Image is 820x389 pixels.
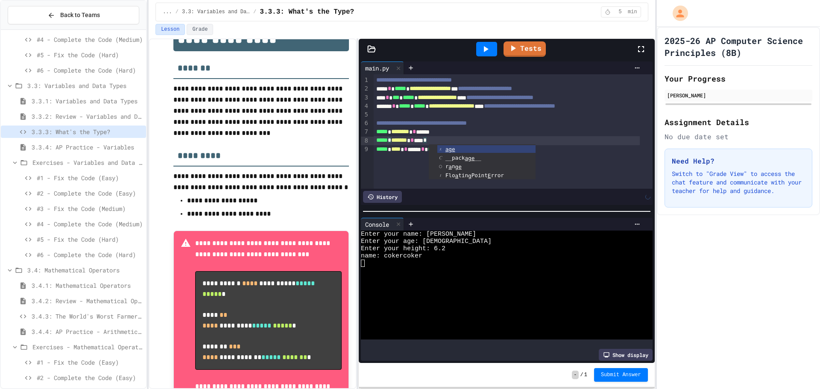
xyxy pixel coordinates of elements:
[594,368,648,382] button: Submit Answer
[363,191,402,203] div: History
[32,312,143,321] span: 3.4.3: The World's Worst Farmers Market
[37,219,143,228] span: #4 - Complete the Code (Medium)
[37,358,143,367] span: #1 - Fix the Code (Easy)
[32,342,143,351] span: Exercises - Mathematical Operators
[37,66,143,75] span: #6 - Complete the Code (Hard)
[361,238,492,245] span: Enter your age: [DEMOGRAPHIC_DATA]
[37,173,143,182] span: #1 - Fix the Code (Easy)
[32,158,143,167] span: Exercises - Variables and Data Types
[361,128,369,136] div: 7
[667,91,810,99] div: [PERSON_NAME]
[504,41,546,57] a: Tests
[27,81,143,90] span: 3.3: Variables and Data Types
[187,24,213,35] button: Grade
[361,85,369,93] div: 2
[665,132,812,142] div: No due date set
[488,173,491,179] span: E
[628,9,637,15] span: min
[665,73,812,85] h2: Your Progress
[163,9,172,15] span: ...
[8,6,139,24] button: Back to Teams
[361,61,404,74] div: main.py
[665,35,812,58] h1: 2025-26 AP Computer Science Principles (8B)
[361,119,369,128] div: 6
[448,164,452,170] span: a
[361,94,369,102] div: 3
[445,172,504,178] span: Flo tin Point rror
[37,250,143,259] span: #6 - Complete the Code (Hard)
[260,7,354,17] span: 3.3.3: What's the Type?
[32,97,143,105] span: 3.3.1: Variables and Data Types
[361,220,393,229] div: Console
[672,156,805,166] h3: Need Help?
[361,102,369,111] div: 4
[664,3,690,23] div: My Account
[572,371,578,379] span: -
[37,35,143,44] span: #4 - Complete the Code (Medium)
[155,24,185,35] button: Lesson
[361,245,445,252] span: Enter your height: 6.2
[580,371,583,378] span: /
[361,231,476,238] span: Enter your name: [PERSON_NAME]
[468,173,471,179] span: g
[32,143,143,152] span: 3.3.4: AP Practice - Variables
[361,64,393,73] div: main.py
[361,145,369,154] div: 9
[37,204,143,213] span: #3 - Fix the Code (Medium)
[37,235,143,244] span: #5 - Fix the Code (Hard)
[429,144,536,179] ul: Completions
[361,111,369,119] div: 5
[32,112,143,121] span: 3.3.2: Review - Variables and Data Types
[455,164,462,170] span: ge
[455,173,459,179] span: a
[182,9,250,15] span: 3.3: Variables and Data Types
[32,281,143,290] span: 3.4.1: Mathematical Operators
[253,9,256,15] span: /
[176,9,179,15] span: /
[37,189,143,198] span: #2 - Complete the Code (Easy)
[465,155,474,161] span: age
[599,349,653,361] div: Show display
[584,371,587,378] span: 1
[445,163,462,170] span: r n
[32,296,143,305] span: 3.4.2: Review - Mathematical Operators
[361,252,422,260] span: name: cokercoker
[601,371,641,378] span: Submit Answer
[672,170,805,195] p: Switch to "Grade View" to access the chat feature and communicate with your teacher for help and ...
[665,116,812,128] h2: Assignment Details
[37,373,143,382] span: #2 - Complete the Code (Easy)
[32,327,143,336] span: 3.4.4: AP Practice - Arithmetic Operators
[27,266,143,275] span: 3.4: Mathematical Operators
[361,137,369,145] div: 8
[37,50,143,59] span: #5 - Fix the Code (Hard)
[60,11,100,20] span: Back to Teams
[445,155,481,161] span: __pack __
[445,146,455,152] span: age
[361,76,369,85] div: 1
[32,127,143,136] span: 3.3.3: What's the Type?
[361,218,404,231] div: Console
[613,9,627,15] span: 5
